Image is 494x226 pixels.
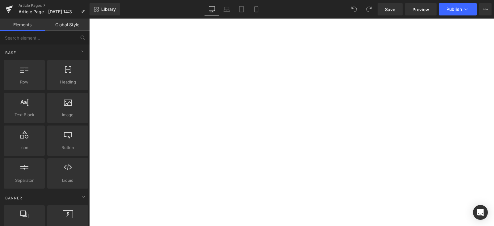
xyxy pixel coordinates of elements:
[363,3,375,15] button: Redo
[6,144,43,151] span: Icon
[49,177,86,184] span: Liquid
[412,6,429,13] span: Preview
[49,144,86,151] span: Button
[348,3,360,15] button: Undo
[234,3,249,15] a: Tablet
[479,3,492,15] button: More
[90,3,120,15] a: New Library
[6,177,43,184] span: Separator
[49,112,86,118] span: Image
[5,50,17,56] span: Base
[6,79,43,85] span: Row
[446,7,462,12] span: Publish
[6,112,43,118] span: Text Block
[204,3,219,15] a: Desktop
[473,205,488,220] div: Open Intercom Messenger
[385,6,395,13] span: Save
[49,79,86,85] span: Heading
[439,3,477,15] button: Publish
[45,19,90,31] a: Global Style
[19,9,78,14] span: Article Page - [DATE] 14:30:24
[219,3,234,15] a: Laptop
[249,3,264,15] a: Mobile
[101,6,116,12] span: Library
[19,3,90,8] a: Article Pages
[405,3,437,15] a: Preview
[5,195,23,201] span: Banner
